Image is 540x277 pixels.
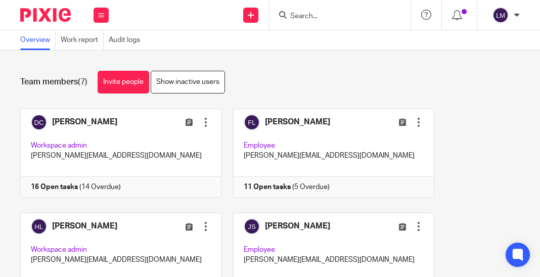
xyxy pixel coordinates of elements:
img: svg%3E [492,7,509,23]
input: Search [289,12,380,21]
a: Overview [20,30,56,50]
img: Pixie [20,8,71,22]
h1: Team members [20,77,87,87]
span: (7) [78,78,87,86]
a: Show inactive users [151,71,225,94]
a: Audit logs [109,30,145,50]
a: Invite people [98,71,149,94]
a: Work report [61,30,104,50]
